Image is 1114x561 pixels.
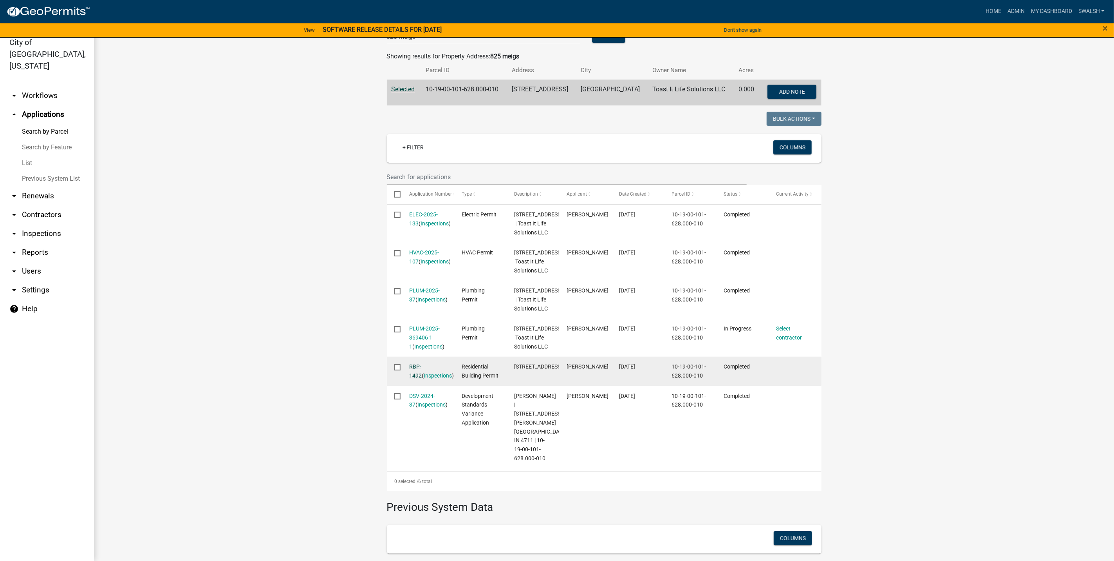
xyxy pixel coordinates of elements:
div: 6 total [387,472,822,491]
datatable-header-cell: Type [454,185,507,204]
th: Acres [734,61,760,80]
a: Selected [392,85,415,93]
a: Inspections [421,220,449,227]
div: ( ) [409,210,447,228]
span: Date Created [619,191,646,197]
span: 10-19-00-101-628.000-010 [672,287,706,303]
a: Home [982,4,1004,19]
strong: SOFTWARE RELEASE DETAILS FOR [DATE] [323,26,442,33]
th: Address [507,61,576,80]
a: View [301,24,318,36]
span: Current Activity [776,191,809,197]
span: 10-19-00-101-628.000-010 [672,393,706,408]
span: Olivia McCune [567,393,608,399]
span: Description [514,191,538,197]
span: 825 MEIGS AVE. | Toast It Life Solutions LLC [514,249,566,274]
a: Select contractor [776,325,802,341]
datatable-header-cell: Current Activity [769,185,822,204]
span: Completed [724,287,750,294]
i: arrow_drop_down [9,267,19,276]
h3: Previous System Data [387,491,822,516]
input: Search for applications [387,169,747,185]
span: Completed [724,393,750,399]
span: 0 selected / [394,479,419,484]
a: Inspections [414,343,442,350]
i: help [9,304,19,314]
a: Admin [1004,4,1028,19]
span: 09/30/2024 [619,393,635,399]
span: Add Note [779,88,805,94]
span: Plumbing Permit [462,325,485,341]
button: Columns [774,531,812,545]
i: arrow_drop_down [9,191,19,201]
datatable-header-cell: Date Created [612,185,664,204]
div: ( ) [409,362,447,380]
i: arrow_drop_down [9,229,19,238]
span: 825 MEIGS AVE. | Toast It Life Solutions LLC [514,325,566,350]
span: 10-19-00-101-628.000-010 [672,325,706,341]
span: Justin Stotts [567,325,608,332]
td: [STREET_ADDRESS] [507,80,576,105]
span: 825 MEIGS AVE. 825 Meigs Avenue | Toast It Life Solutions LLC [514,211,612,236]
a: + Filter [396,140,430,154]
a: Inspections [417,296,446,303]
div: ( ) [409,324,447,351]
a: RBP-1492 [409,363,422,379]
span: 825 MEIGS AVE. 825 Meigs Avenue | Toast It Life Solutions LLC [514,287,612,312]
span: 03/18/2025 [619,211,635,218]
span: Parcel ID [672,191,690,197]
span: Chris McCune | 825 Meigs Ave. Jeffersonville, IN 4711 | 10-19-00-101-628.000-010 [514,393,568,461]
button: Bulk Actions [767,112,822,126]
span: Type [462,191,472,197]
span: Michael Taylor [567,211,608,218]
span: Application Number [409,191,452,197]
div: ( ) [409,248,447,266]
span: Completed [724,211,750,218]
td: [GEOGRAPHIC_DATA] [576,80,648,105]
th: City [576,61,648,80]
a: My Dashboard [1028,4,1075,19]
button: Don't show again [721,24,765,36]
span: 10-19-00-101-628.000-010 [672,211,706,227]
span: Joe Richardson [567,249,608,256]
span: Status [724,191,738,197]
a: PLUM-2025-37 [409,287,440,303]
span: Justin Stotts [567,287,608,294]
span: × [1103,23,1108,34]
span: 12/12/2024 [619,363,635,370]
span: Completed [724,363,750,370]
a: PLUM-2025-369406 1 1 [409,325,440,350]
div: ( ) [409,286,447,304]
datatable-header-cell: Description [507,185,559,204]
span: Residential Building Permit [462,363,498,379]
a: HVAC-2025-107 [409,249,439,265]
a: Inspections [421,258,449,265]
th: Owner Name [648,61,734,80]
i: arrow_drop_down [9,285,19,295]
datatable-header-cell: Applicant [559,185,612,204]
i: arrow_drop_up [9,110,19,119]
datatable-header-cell: Status [717,185,769,204]
datatable-header-cell: Parcel ID [664,185,717,204]
span: 01/28/2025 [619,325,635,332]
a: swalsh [1075,4,1108,19]
span: Electric Permit [462,211,497,218]
span: Plumbing Permit [462,287,485,303]
td: 0.000 [734,80,760,105]
span: 02/27/2025 [619,249,635,256]
span: Development Standards Variance Application [462,393,493,426]
span: Completed [724,249,750,256]
span: HVAC Permit [462,249,493,256]
td: 10-19-00-101-628.000-010 [421,80,507,105]
button: Add Note [767,85,816,99]
div: ( ) [409,392,447,410]
strong: 825 meigs [491,53,520,60]
span: 10-19-00-101-628.000-010 [672,363,706,379]
datatable-header-cell: Application Number [402,185,454,204]
a: ELEC-2025-133 [409,211,438,227]
a: Inspections [417,401,446,408]
span: 10-19-00-101-628.000-010 [672,249,706,265]
span: 825 Meigs Ave | Lot [514,363,562,370]
a: DSV-2024-37 [409,393,435,408]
